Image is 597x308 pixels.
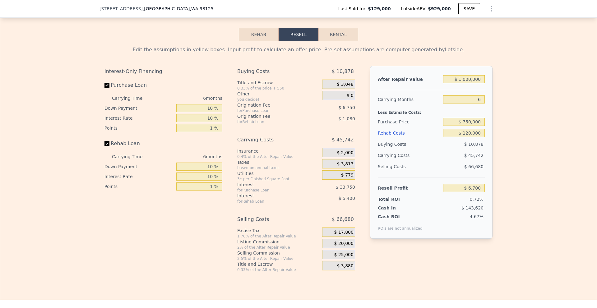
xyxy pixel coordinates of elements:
div: Cash ROI [378,214,423,220]
div: Origination Fee [237,113,307,119]
span: $ 3,048 [337,82,353,87]
label: Rehab Loan [104,138,174,149]
div: Selling Costs [378,161,441,172]
div: After Repair Value [378,74,441,85]
button: Show Options [485,2,497,15]
div: Points [104,123,174,133]
span: $ 3,813 [337,161,353,167]
div: Carrying Costs [237,134,307,145]
span: , WA 98125 [190,6,213,11]
span: Lotside ARV [401,6,428,12]
div: Carrying Time [112,93,152,103]
input: Purchase Loan [104,83,109,88]
span: $ 3,880 [337,263,353,269]
button: Rehab [239,28,279,41]
span: , [GEOGRAPHIC_DATA] [143,6,214,12]
span: $129,000 [368,6,391,12]
div: Interest [237,182,307,188]
div: Origination Fee [237,102,307,108]
div: Utilities [237,170,320,177]
div: Less Estimate Costs: [378,105,485,116]
span: $ 2,000 [337,150,353,156]
div: Title and Escrow [237,261,320,267]
div: Carrying Costs [378,150,417,161]
div: Rehab Costs [378,127,441,139]
span: $ 10,878 [332,66,354,77]
span: $ 20,000 [334,241,354,246]
div: Selling Costs [237,214,307,225]
label: Purchase Loan [104,80,174,91]
span: $ 1,080 [338,116,355,121]
div: Selling Commission [237,250,320,256]
div: 3¢ per Finished Square Foot [237,177,320,182]
div: you decide! [237,97,320,102]
span: $ 17,800 [334,230,354,235]
div: for Purchase Loan [237,108,307,113]
div: Resell Profit [378,182,441,194]
div: for Purchase Loan [237,188,307,193]
div: Buying Costs [237,66,307,77]
div: Total ROI [378,196,417,202]
span: [STREET_ADDRESS] [99,6,143,12]
div: Buying Costs [378,139,441,150]
div: Listing Commission [237,239,320,245]
div: Taxes [237,159,320,165]
div: 6 months [155,152,222,162]
div: Cash In [378,205,417,211]
div: Carrying Months [378,94,441,105]
span: $ 66,680 [332,214,354,225]
div: Down Payment [104,162,174,172]
div: Points [104,182,174,191]
div: ROIs are not annualized [378,220,423,231]
div: 2.5% of the After Repair Value [237,256,320,261]
input: Rehab Loan [104,141,109,146]
span: $ 0 [347,93,354,99]
span: $ 33,750 [336,185,355,190]
button: SAVE [458,3,480,14]
div: 2% of the After Repair Value [237,245,320,250]
div: Interest Rate [104,172,174,182]
div: 0.33% of the price + 550 [237,86,320,91]
button: Rental [318,28,358,41]
div: Carrying Time [112,152,152,162]
span: $ 143,620 [461,205,484,210]
div: for Rehab Loan [237,199,307,204]
div: Interest-Only Financing [104,66,222,77]
div: Interest [237,193,307,199]
div: Edit the assumptions in yellow boxes. Input profit to calculate an offer price. Pre-set assumptio... [104,46,493,53]
span: $ 25,000 [334,252,354,258]
span: 4.67% [470,214,484,219]
span: 0.72% [470,197,484,202]
div: based on annual taxes [237,165,320,170]
span: $ 66,680 [464,164,484,169]
div: 0.4% of the After Repair Value [237,154,320,159]
div: Other [237,91,320,97]
span: $929,000 [428,6,451,11]
span: $ 779 [341,172,354,178]
div: Purchase Price [378,116,441,127]
div: for Rehab Loan [237,119,307,124]
span: Last Sold for [338,6,368,12]
span: $ 6,750 [338,105,355,110]
div: Title and Escrow [237,80,320,86]
button: Resell [279,28,318,41]
span: $ 10,878 [464,142,484,147]
div: Insurance [237,148,320,154]
span: $ 5,400 [338,196,355,201]
span: $ 45,742 [464,153,484,158]
div: Interest Rate [104,113,174,123]
div: 1.78% of the After Repair Value [237,234,320,239]
div: Down Payment [104,103,174,113]
div: 0.33% of the After Repair Value [237,267,320,272]
div: Excise Tax [237,228,320,234]
span: $ 45,742 [332,134,354,145]
div: 6 months [155,93,222,103]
